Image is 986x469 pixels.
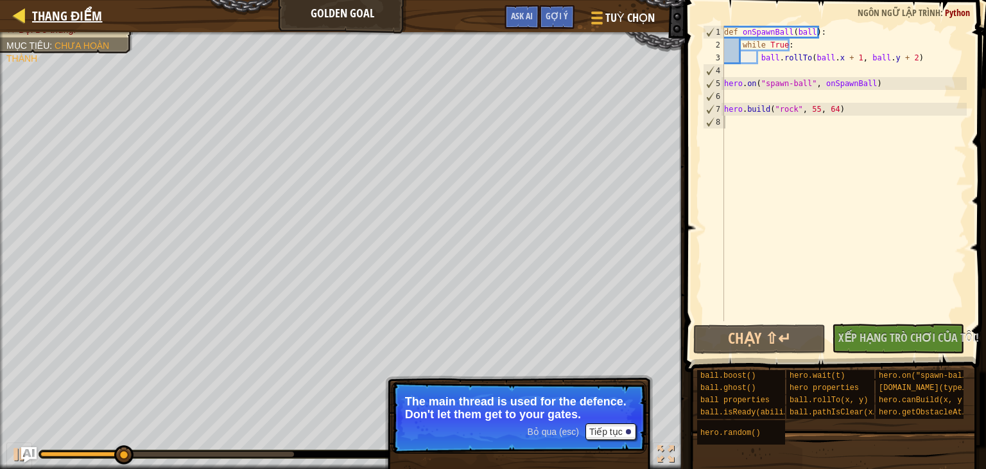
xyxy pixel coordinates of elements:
div: 6 [704,90,724,103]
span: ball.pathIsClear(x, y) [790,408,891,417]
span: Xếp hạng trò chơi của tôi! [838,330,979,346]
button: Chạy ⇧↵ [693,324,826,354]
span: ball.ghost() [700,384,756,393]
span: Ask AI [511,10,533,22]
span: ball.isReady(ability) [700,408,797,417]
button: Xếp hạng trò chơi của tôi! [832,324,964,353]
span: Python [945,6,970,19]
p: The main thread is used for the defence. Don't let them get to your gates. [405,395,633,421]
span: Tuỳ chọn [605,10,655,26]
span: : [49,40,55,51]
span: hero properties [790,384,859,393]
span: hero.canBuild(x, y) [879,396,967,405]
span: Gợi ý [546,10,568,22]
span: ball.rollTo(x, y) [790,396,868,405]
a: Thang điểm [26,7,102,24]
span: Mục tiêu [6,40,49,51]
div: 7 [704,103,724,116]
span: Bỏ qua (esc) [527,427,579,437]
span: Ngôn ngữ lập trình [858,6,940,19]
button: Tuỳ chọn [581,5,662,35]
span: Thang điểm [32,7,102,24]
div: 4 [704,64,724,77]
span: hero.wait(t) [790,371,845,380]
button: Ask AI [21,447,37,463]
div: 2 [703,39,724,51]
button: Tiếp tục [585,423,636,440]
div: 3 [703,51,724,64]
span: hero.random() [700,429,761,438]
button: Bật tắt chế độ toàn màn hình [653,443,679,469]
div: 1 [704,26,724,39]
button: Ctrl + P: Play [6,443,32,469]
button: Ask AI [505,5,539,29]
div: 5 [704,77,724,90]
span: : [940,6,945,19]
span: ball.boost() [700,371,756,380]
span: Chưa hoàn thành [6,40,109,64]
span: ball properties [700,396,770,405]
div: 8 [704,116,724,128]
